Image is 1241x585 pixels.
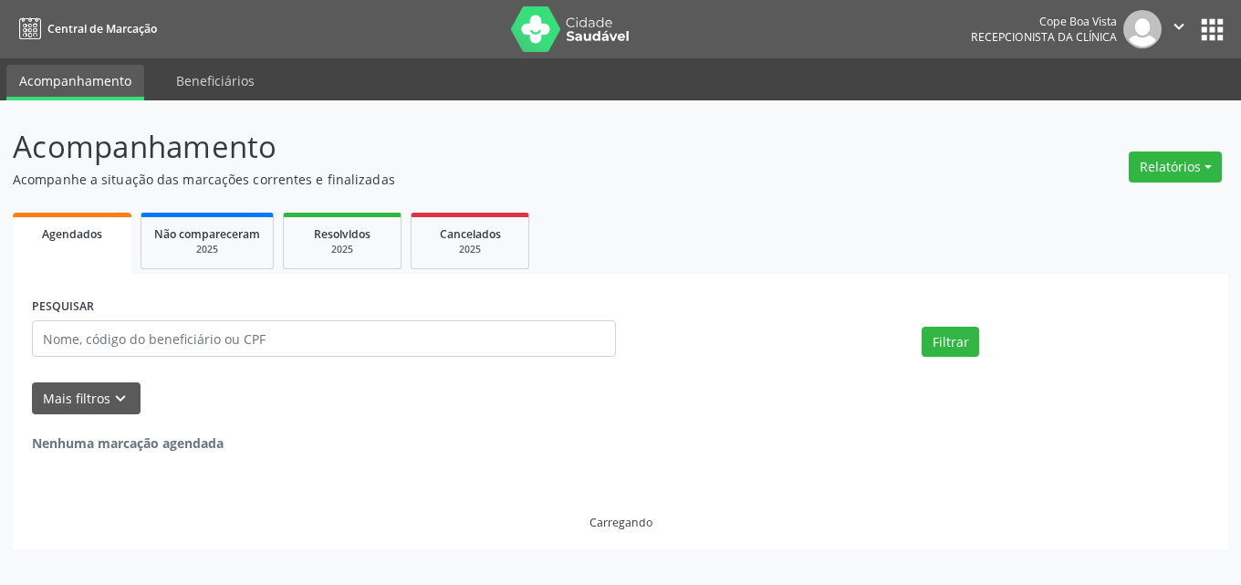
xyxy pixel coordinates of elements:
[42,226,102,242] span: Agendados
[1129,151,1222,183] button: Relatórios
[154,243,260,256] div: 2025
[922,327,979,358] button: Filtrar
[1196,14,1228,46] button: apps
[13,14,157,44] a: Central de Marcação
[1169,16,1189,37] i: 
[32,382,141,414] button: Mais filtroskeyboard_arrow_down
[47,21,157,37] span: Central de Marcação
[32,434,224,452] strong: Nenhuma marcação agendada
[32,293,94,321] label: PESQUISAR
[110,389,130,409] i: keyboard_arrow_down
[13,124,863,170] p: Acompanhamento
[1123,10,1162,48] img: img
[314,226,370,242] span: Resolvidos
[154,226,260,242] span: Não compareceram
[971,29,1117,45] span: Recepcionista da clínica
[424,243,516,256] div: 2025
[971,14,1117,29] div: Cope Boa Vista
[1162,10,1196,48] button: 
[297,243,388,256] div: 2025
[32,320,616,357] input: Nome, código do beneficiário ou CPF
[589,515,652,530] div: Carregando
[440,226,501,242] span: Cancelados
[6,65,144,100] a: Acompanhamento
[13,170,863,189] p: Acompanhe a situação das marcações correntes e finalizadas
[163,65,267,97] a: Beneficiários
